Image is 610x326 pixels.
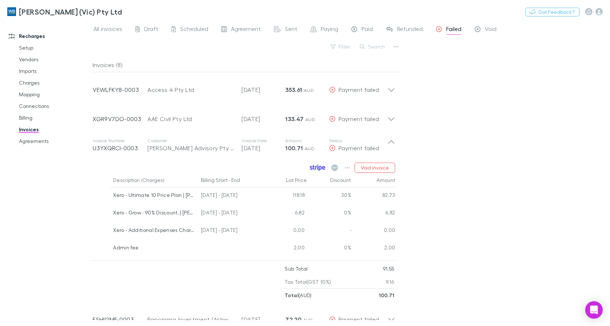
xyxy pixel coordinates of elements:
[285,138,329,144] p: Amount
[285,262,308,275] p: Sub Total
[198,205,264,222] div: [DATE] - [DATE]
[285,289,312,302] p: ( AUD )
[308,187,351,205] div: 30%
[231,25,261,35] span: Agreement
[446,25,462,35] span: Failed
[113,187,195,203] div: Xero - Ultimate 10 Price Plan | [PERSON_NAME] Gallery Pty. Ltd.
[198,187,264,205] div: [DATE] - [DATE]
[383,262,394,275] p: 91.55
[285,144,303,152] strong: 100.71
[147,315,234,324] div: Panorama Investment (Ashwood) Pty Ltd
[339,316,379,323] span: Payment failed
[198,222,264,240] div: [DATE] - [DATE]
[285,86,302,93] strong: 353.61
[3,3,126,20] a: [PERSON_NAME] (Vic) Pty Ltd
[93,144,147,152] p: U3YXQRCI-0003
[12,124,97,135] a: Invoices
[329,138,387,144] p: Status
[339,144,379,151] span: Payment failed
[285,25,297,35] span: Sent
[113,222,195,238] div: Xero - Additional Expenses Charges · 90% Discount. | [PERSON_NAME] Advisory Pty Ltd
[264,222,308,240] div: 0.00
[12,100,97,112] a: Connections
[303,317,313,323] span: AUD
[12,77,97,89] a: Charges
[355,163,395,173] button: Void invoice
[242,138,285,144] p: Invoice Date
[1,30,97,42] a: Recharges
[93,115,147,123] p: XGR9V7DO-0003
[93,315,147,324] p: FSHII2MF-0003
[19,7,122,16] h3: [PERSON_NAME] (Vic) Pty Ltd
[12,112,97,124] a: Billing
[264,187,308,205] div: 118.18
[12,89,97,100] a: Mapping
[305,117,315,122] span: AUD
[242,144,285,152] p: [DATE]
[321,25,338,35] span: Paying
[113,205,195,220] div: Xero - Grow · 90% Discount. | [PERSON_NAME] Advisory Pty Ltd
[379,292,394,298] strong: 100.71
[327,42,355,51] button: Filter
[242,115,285,123] p: [DATE]
[7,7,16,16] img: William Buck (Vic) Pty Ltd's Logo
[144,25,158,35] span: Draft
[147,115,234,123] div: AAE Civil Pty Ltd
[242,315,285,324] p: [DATE]
[525,8,579,16] button: Got Feedback?
[285,115,304,123] strong: 133.47
[351,187,395,205] div: 82.73
[305,146,314,151] span: AUD
[93,138,147,144] p: Invoice Number
[585,301,603,319] div: Open Intercom Messenger
[339,115,379,122] span: Payment failed
[351,205,395,222] div: 6.82
[12,135,97,147] a: Agreements
[12,42,97,54] a: Setup
[308,222,351,240] div: -
[242,85,285,94] p: [DATE]
[180,25,208,35] span: Scheduled
[93,25,122,35] span: All invoices
[386,275,394,288] p: 9.16
[285,275,331,288] p: Tax Total (GST 10%)
[308,240,351,257] div: 0%
[12,65,97,77] a: Imports
[12,54,97,65] a: Vendors
[147,138,234,144] p: Customer
[285,316,301,323] strong: 72.20
[113,240,195,255] div: Admin fee
[285,292,298,298] strong: Total
[304,88,314,93] span: AUD
[397,25,423,35] span: Refunded
[339,86,379,93] span: Payment failed
[87,72,401,101] div: VEWLFKY8-0003Access 4 Pty Ltd[DATE]353.61 AUDPayment failed
[147,85,234,94] div: Access 4 Pty Ltd
[87,131,401,160] div: Invoice NumberU3YXQRCI-0003Customer[PERSON_NAME] Advisory Pty LtdInvoice Date[DATE]Amount100.71 A...
[264,240,308,257] div: 2.00
[485,25,497,35] span: Void
[362,25,373,35] span: Paid
[147,144,234,152] div: [PERSON_NAME] Advisory Pty Ltd
[351,222,395,240] div: 0.00
[93,85,147,94] p: VEWLFKY8-0003
[87,101,401,131] div: XGR9V7DO-0003AAE Civil Pty Ltd[DATE]133.47 AUDPayment failed
[356,42,389,51] button: Search
[264,205,308,222] div: 6.82
[308,205,351,222] div: 0%
[351,240,395,257] div: 2.00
